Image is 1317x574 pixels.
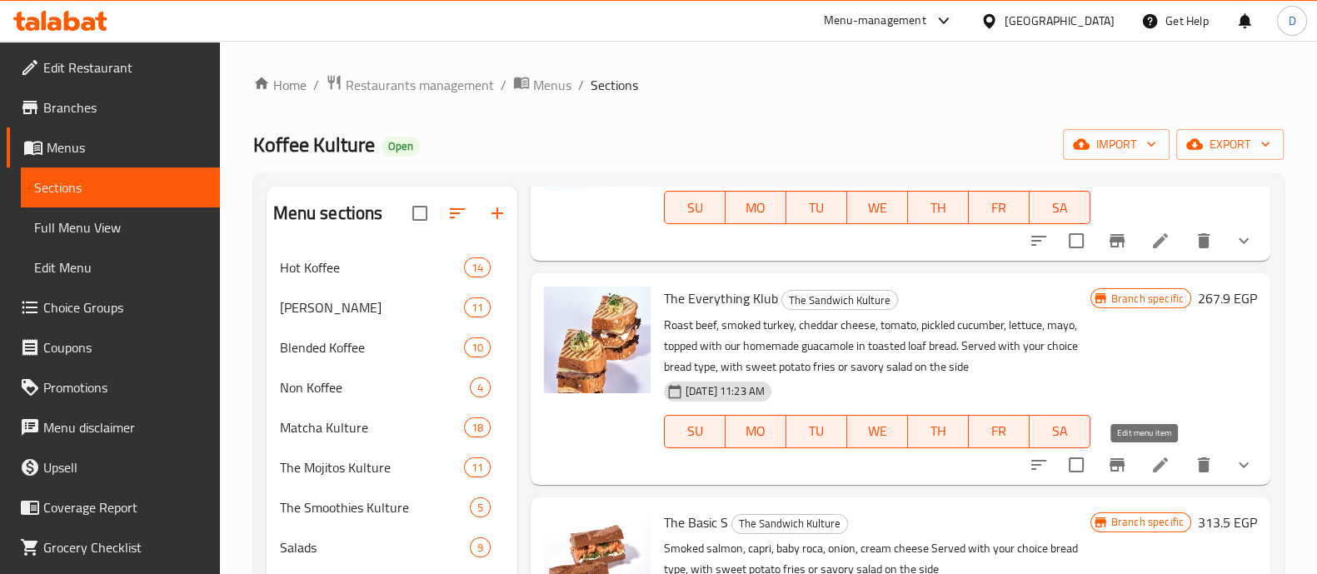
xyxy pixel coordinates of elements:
a: Upsell [7,447,220,487]
svg: Show Choices [1234,455,1254,475]
div: Menu-management [824,11,926,31]
div: The Mojitos Kulture [280,457,464,477]
span: 5 [471,500,490,516]
a: Choice Groups [7,287,220,327]
a: Grocery Checklist [7,527,220,567]
button: SA [1030,415,1090,448]
span: Branches [43,97,207,117]
span: Coverage Report [43,497,207,517]
span: Edit Restaurant [43,57,207,77]
button: WE [847,191,908,224]
button: SA [1030,191,1090,224]
span: Choice Groups [43,297,207,317]
button: import [1063,129,1170,160]
span: Menu disclaimer [43,417,207,437]
span: SU [671,419,719,443]
div: The Sandwich Kulture [731,514,848,534]
span: export [1190,134,1270,155]
span: Open [382,139,420,153]
button: export [1176,129,1284,160]
button: TU [786,191,847,224]
span: Non Koffee [280,377,470,397]
div: The Sandwich Kulture [781,290,898,310]
span: Full Menu View [34,217,207,237]
span: Sections [591,75,638,95]
button: MO [726,415,786,448]
span: 4 [471,380,490,396]
span: The Smoothies Kulture [280,497,470,517]
span: Hot Koffee [280,257,464,277]
div: The Smoothies Kulture5 [267,487,517,527]
div: items [464,457,491,477]
div: items [464,257,491,277]
span: Grocery Checklist [43,537,207,557]
span: Coupons [43,337,207,357]
span: Promotions [43,377,207,397]
button: sort-choices [1019,221,1059,261]
a: Menus [513,74,571,96]
div: items [464,297,491,317]
button: TH [908,191,969,224]
button: Branch-specific-item [1097,221,1137,261]
span: 14 [465,260,490,276]
span: [DATE] 11:23 AM [679,383,771,399]
div: items [470,497,491,517]
a: Edit Restaurant [7,47,220,87]
span: SA [1036,196,1084,220]
a: Sections [21,167,220,207]
span: 10 [465,340,490,356]
button: TU [786,415,847,448]
span: MO [732,196,780,220]
div: Open [382,137,420,157]
button: FR [969,191,1030,224]
span: FR [975,196,1023,220]
span: Menus [533,75,571,95]
div: items [470,377,491,397]
div: The Mojitos Kulture11 [267,447,517,487]
button: show more [1224,445,1264,485]
button: Add section [477,193,517,233]
span: MO [732,419,780,443]
span: Select to update [1059,223,1094,258]
span: TH [915,196,962,220]
span: D [1288,12,1295,30]
span: Blended Koffee [280,337,464,357]
a: Full Menu View [21,207,220,247]
li: / [313,75,319,95]
button: delete [1184,445,1224,485]
span: TH [915,419,962,443]
a: Menus [7,127,220,167]
button: SU [664,191,726,224]
div: Matcha Kulture18 [267,407,517,447]
span: [PERSON_NAME] [280,297,464,317]
div: items [464,417,491,437]
button: FR [969,415,1030,448]
span: 11 [465,300,490,316]
div: Salads9 [267,527,517,567]
a: Menu disclaimer [7,407,220,447]
button: SU [664,415,726,448]
nav: breadcrumb [253,74,1284,96]
span: Matcha Kulture [280,417,464,437]
li: / [501,75,506,95]
span: 9 [471,540,490,556]
span: Sort sections [437,193,477,233]
div: Kold Koffee [280,297,464,317]
span: TU [793,196,841,220]
a: Home [253,75,307,95]
span: SU [671,196,719,220]
span: The Sandwich Kulture [732,514,847,533]
a: Promotions [7,367,220,407]
img: The Everything Klub [544,287,651,393]
span: WE [854,196,901,220]
li: / [578,75,584,95]
span: SA [1036,419,1084,443]
div: Salads [280,537,470,557]
span: 11 [465,460,490,476]
h6: 313.5 EGP [1198,511,1257,534]
div: [GEOGRAPHIC_DATA] [1005,12,1115,30]
div: Non Koffee4 [267,367,517,407]
span: The Sandwich Kulture [782,291,897,310]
